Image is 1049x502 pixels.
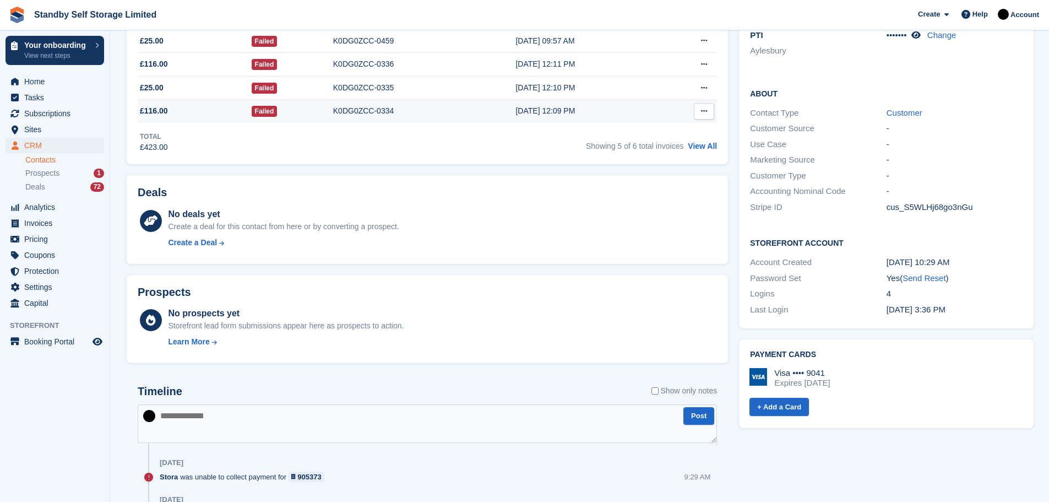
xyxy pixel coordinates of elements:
a: menu [6,247,104,263]
a: Change [927,30,956,40]
div: K0DG0ZCC-0459 [333,35,482,47]
div: Customer Type [750,170,886,182]
h2: Deals [138,186,167,199]
a: menu [6,279,104,295]
div: Stripe ID [750,201,886,214]
img: Stephen Hambridge [998,9,1009,20]
span: Help [972,9,988,20]
span: Settings [24,279,90,295]
span: Account [1010,9,1039,20]
div: [DATE] 09:57 AM [515,35,660,47]
a: menu [6,138,104,153]
span: £116.00 [140,58,168,70]
div: 1 [94,169,104,178]
div: 905373 [297,472,321,482]
div: Yes [887,272,1023,285]
div: Contact Type [750,107,886,120]
div: Storefront lead form submissions appear here as prospects to action. [168,320,404,332]
a: 905373 [289,472,324,482]
div: Accounting Nominal Code [750,185,886,198]
span: Showing 5 of 6 total invoices [586,142,683,150]
span: Prospects [25,168,59,179]
div: - [887,122,1023,135]
a: menu [6,231,104,247]
span: Protection [24,263,90,279]
div: [DATE] 12:10 PM [515,82,660,94]
span: £25.00 [140,82,164,94]
a: menu [6,122,104,137]
div: Customer Source [750,122,886,135]
div: Create a Deal [168,237,217,249]
div: K0DG0ZCC-0334 [333,105,482,117]
div: cus_S5WLHj68go3nGu [887,201,1023,214]
span: Invoices [24,215,90,231]
h2: Payment cards [750,350,1023,359]
h2: Prospects [138,286,191,299]
div: - [887,138,1023,151]
span: Analytics [24,199,90,215]
a: menu [6,295,104,311]
span: Home [24,74,90,89]
div: Use Case [750,138,886,151]
a: Create a Deal [168,237,399,249]
span: Failed [252,83,278,94]
div: - [887,170,1023,182]
span: Stora [160,472,178,482]
span: Sites [24,122,90,137]
div: - [887,154,1023,166]
div: K0DG0ZCC-0335 [333,82,482,94]
span: Pricing [24,231,90,247]
span: PTI [750,30,763,40]
div: was unable to collect payment for [160,472,330,482]
div: Create a deal for this contact from here or by converting a prospect. [168,221,399,233]
a: menu [6,90,104,105]
a: Prospects 1 [25,168,104,179]
a: Standby Self Storage Limited [30,6,161,24]
img: Stephen Hambridge [143,410,155,422]
span: ••••••• [887,30,907,40]
h2: Storefront Account [750,237,1023,248]
div: [DATE] [160,458,183,467]
div: No prospects yet [168,307,404,320]
a: menu [6,199,104,215]
span: CRM [24,138,90,153]
span: £25.00 [140,35,164,47]
a: View All [688,142,717,150]
a: Your onboarding View next steps [6,36,104,65]
a: Preview store [91,335,104,348]
span: Create [918,9,940,20]
a: menu [6,215,104,231]
span: Deals [25,182,45,192]
div: [DATE] 12:09 PM [515,105,660,117]
div: 72 [90,182,104,192]
h2: About [750,88,1023,99]
div: Last Login [750,304,886,316]
span: Failed [252,106,278,117]
a: menu [6,334,104,349]
div: Visa •••• 9041 [774,368,830,378]
span: Failed [252,36,278,47]
a: Learn More [168,336,404,348]
a: + Add a Card [749,398,809,416]
a: menu [6,106,104,121]
div: 9:29 AM [684,472,711,482]
h2: Timeline [138,385,182,398]
span: Tasks [24,90,90,105]
span: Booking Portal [24,334,90,349]
li: Aylesbury [750,45,886,57]
a: Deals 72 [25,181,104,193]
span: Capital [24,295,90,311]
span: Subscriptions [24,106,90,121]
button: Post [683,407,714,425]
div: Password Set [750,272,886,285]
div: Learn More [168,336,209,348]
input: Show only notes [651,385,659,397]
div: - [887,185,1023,198]
span: Failed [252,59,278,70]
span: £116.00 [140,105,168,117]
span: Coupons [24,247,90,263]
div: No deals yet [168,208,399,221]
a: Send Reset [903,273,945,283]
span: ( ) [900,273,948,283]
div: Marketing Source [750,154,886,166]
